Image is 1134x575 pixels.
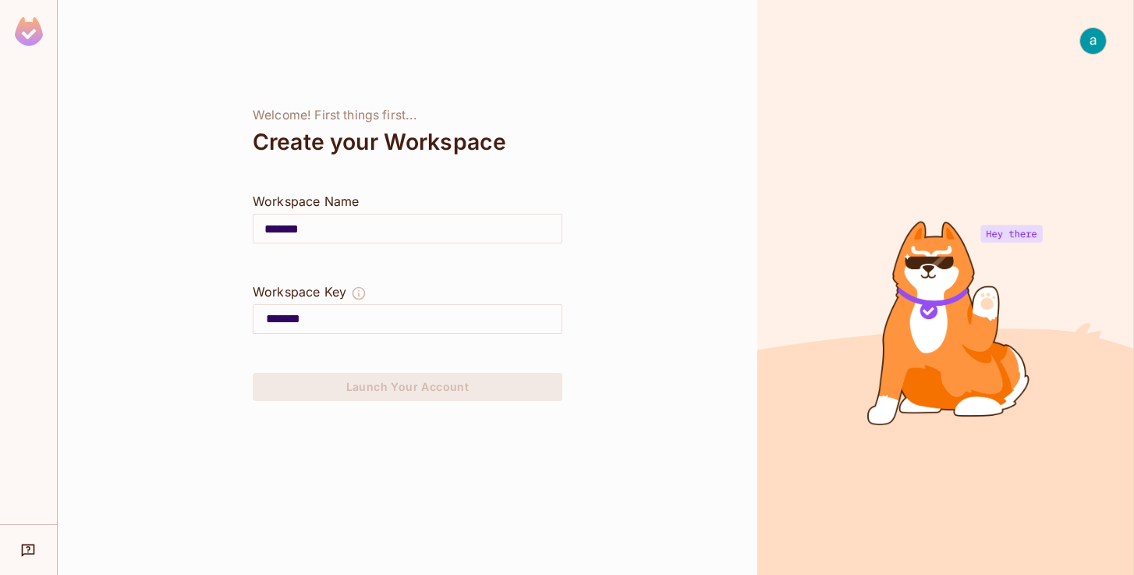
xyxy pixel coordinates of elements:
[15,17,43,46] img: SReyMgAAAABJRU5ErkJggg==
[351,282,367,304] button: The Workspace Key is unique, and serves as the identifier of your workspace.
[253,373,562,401] button: Launch Your Account
[253,192,562,211] div: Workspace Name
[253,282,346,301] div: Workspace Key
[1080,28,1106,54] img: abc bcd
[253,123,562,161] div: Create your Workspace
[11,534,46,566] div: Help & Updates
[253,108,562,123] div: Welcome! First things first...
